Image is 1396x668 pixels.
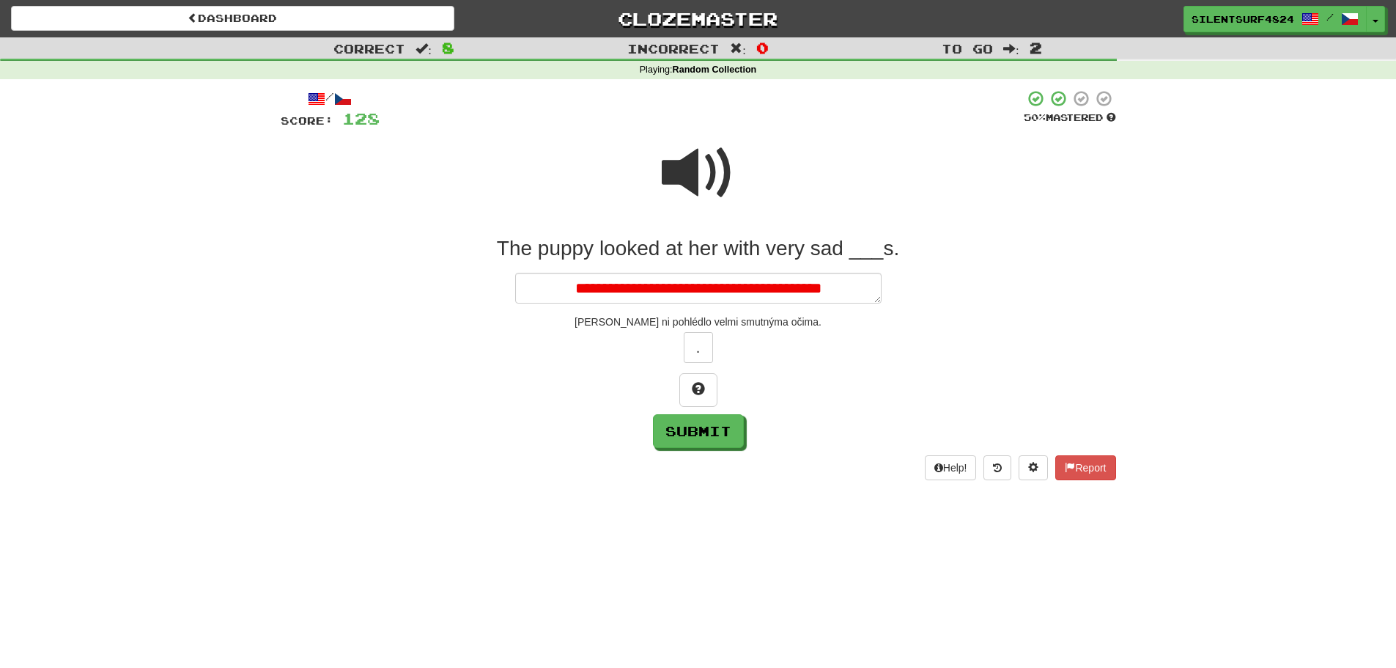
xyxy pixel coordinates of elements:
button: Submit [653,414,744,448]
div: / [281,89,380,108]
span: : [1003,43,1019,55]
div: The puppy looked at her with very sad ___s. [281,235,1116,262]
a: SilentSurf4824 / [1183,6,1367,32]
span: 50 % [1024,111,1046,123]
span: / [1326,12,1334,22]
span: SilentSurf4824 [1192,12,1294,26]
button: Hint! [679,373,717,407]
span: 8 [442,39,454,56]
span: To go [942,41,993,56]
span: 2 [1030,39,1042,56]
a: Clozemaster [476,6,920,32]
button: Report [1055,455,1115,480]
span: Correct [333,41,405,56]
button: Help! [925,455,977,480]
button: Round history (alt+y) [983,455,1011,480]
span: Incorrect [627,41,720,56]
button: . [684,332,713,363]
span: : [730,43,746,55]
div: [PERSON_NAME] ni pohlédlo velmi smutnýma očima. [281,315,1116,329]
div: Mastered [1024,111,1116,125]
strong: Random Collection [673,65,757,75]
span: : [416,43,432,55]
span: 0 [756,39,769,56]
span: Score: [281,114,333,127]
a: Dashboard [11,6,454,31]
span: 128 [342,109,380,128]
